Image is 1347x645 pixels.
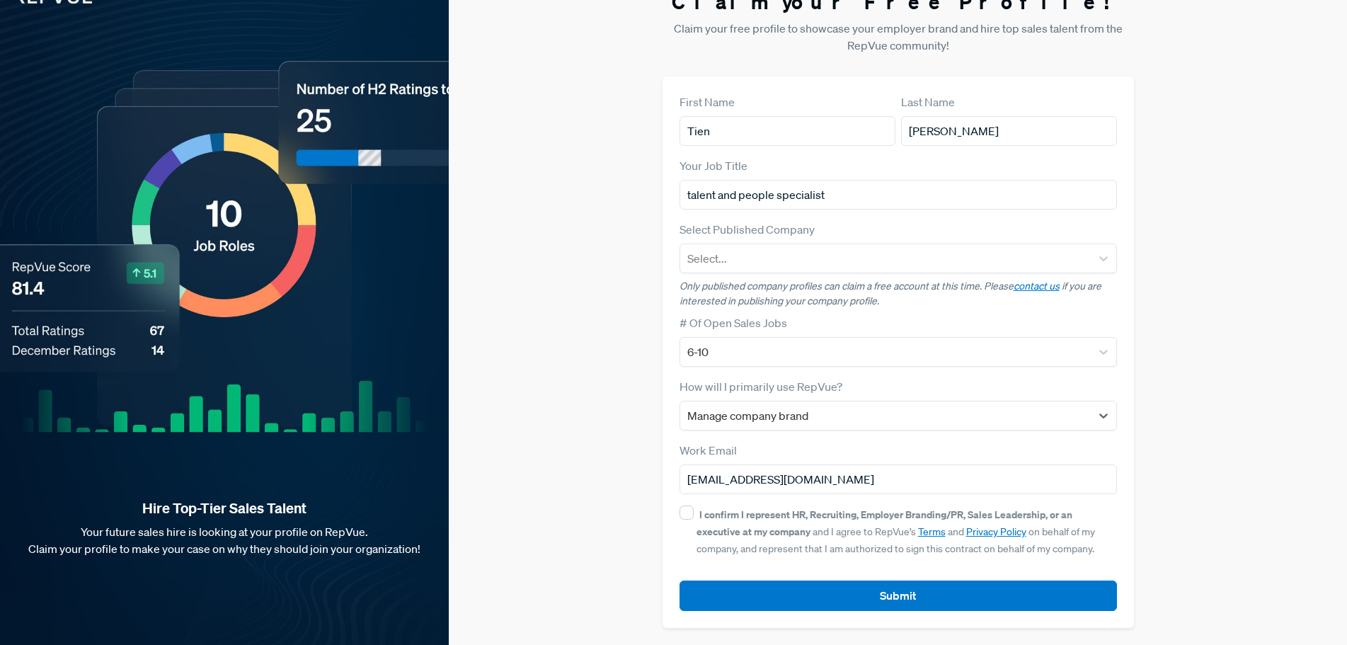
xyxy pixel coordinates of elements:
[680,314,787,331] label: # Of Open Sales Jobs
[23,499,426,518] strong: Hire Top-Tier Sales Talent
[680,116,895,146] input: First Name
[901,116,1117,146] input: Last Name
[680,279,1117,309] p: Only published company profiles can claim a free account at this time. Please if you are interest...
[966,525,1026,538] a: Privacy Policy
[697,508,1072,538] strong: I confirm I represent HR, Recruiting, Employer Branding/PR, Sales Leadership, or an executive at ...
[680,93,735,110] label: First Name
[901,93,955,110] label: Last Name
[680,581,1117,611] button: Submit
[697,508,1095,555] span: and I agree to RepVue’s and on behalf of my company, and represent that I am authorized to sign t...
[680,157,747,174] label: Your Job Title
[1014,280,1060,292] a: contact us
[680,221,815,238] label: Select Published Company
[680,442,737,459] label: Work Email
[23,523,426,557] p: Your future sales hire is looking at your profile on RepVue. Claim your profile to make your case...
[663,20,1134,54] p: Claim your free profile to showcase your employer brand and hire top sales talent from the RepVue...
[680,180,1117,210] input: Title
[918,525,946,538] a: Terms
[680,464,1117,494] input: Email
[680,378,842,395] label: How will I primarily use RepVue?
